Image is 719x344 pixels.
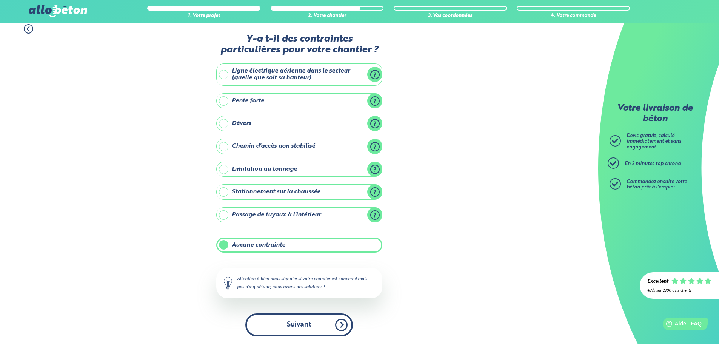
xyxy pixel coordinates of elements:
label: Stationnement sur la chaussée [216,184,382,199]
div: 4.7/5 sur 2300 avis clients [647,288,711,293]
div: 2. Votre chantier [271,13,384,19]
div: 4. Votre commande [517,13,630,19]
p: Votre livraison de béton [611,103,698,124]
iframe: Help widget launcher [652,315,711,336]
div: Excellent [647,279,668,285]
label: Ligne électrique aérienne dans le secteur (quelle que soit sa hauteur) [216,63,382,86]
span: Devis gratuit, calculé immédiatement et sans engagement [627,133,681,149]
label: Pente forte [216,93,382,108]
label: Passage de tuyaux à l'intérieur [216,207,382,222]
div: 3. Vos coordonnées [394,13,507,19]
label: Limitation au tonnage [216,162,382,177]
label: Dévers [216,116,382,131]
label: Aucune contrainte [216,238,382,253]
label: Chemin d'accès non stabilisé [216,139,382,154]
button: Suivant [245,313,353,336]
img: allobéton [29,5,87,17]
span: Commandez ensuite votre béton prêt à l'emploi [627,179,687,190]
label: Y-a t-il des contraintes particulières pour votre chantier ? [216,34,382,56]
div: Attention à bien nous signaler si votre chantier est concerné mais pas d'inquiétude, nous avons d... [216,268,382,298]
span: En 2 minutes top chrono [625,161,681,166]
div: 1. Votre projet [147,13,260,19]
